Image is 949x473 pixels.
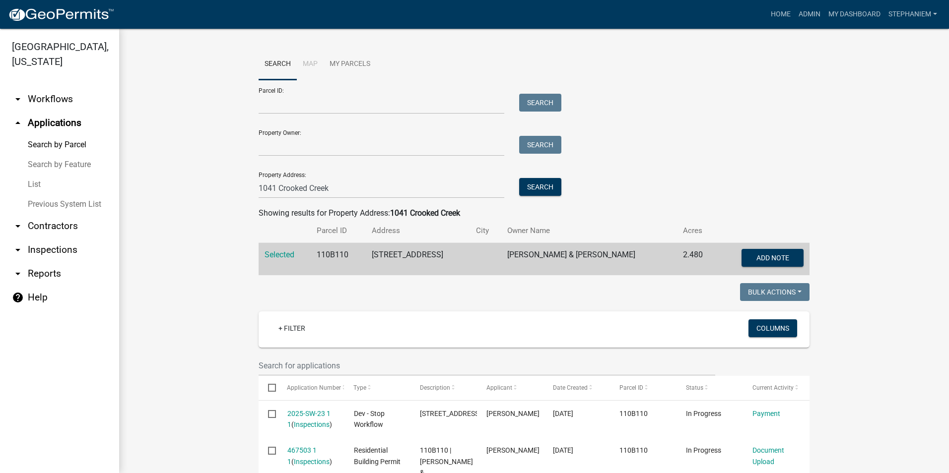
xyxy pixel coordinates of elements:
i: arrow_drop_up [12,117,24,129]
span: 110B110 [619,446,648,454]
datatable-header-cell: Current Activity [743,376,810,400]
td: [PERSON_NAME] & [PERSON_NAME] [501,243,677,276]
a: Inspections [294,458,330,466]
button: Search [519,178,561,196]
a: Document Upload [752,446,784,466]
datatable-header-cell: Parcel ID [610,376,677,400]
i: arrow_drop_down [12,220,24,232]
div: ( ) [287,445,335,468]
button: Search [519,94,561,112]
i: arrow_drop_down [12,93,24,105]
td: [STREET_ADDRESS] [366,243,471,276]
a: StephanieM [884,5,941,24]
datatable-header-cell: Type [344,376,410,400]
th: City [470,219,501,242]
div: Showing results for Property Address: [259,207,810,219]
span: Date Created [553,384,588,391]
datatable-header-cell: Description [410,376,477,400]
th: Acres [677,219,717,242]
th: Address [366,219,471,242]
th: Owner Name [501,219,677,242]
th: Parcel ID [311,219,365,242]
a: 2025-SW-23 1 1 [287,410,331,429]
datatable-header-cell: Date Created [543,376,610,400]
span: Type [354,384,367,391]
span: Add Note [756,254,789,262]
span: Description [420,384,450,391]
a: Admin [795,5,824,24]
span: 09/16/2025 [553,410,573,417]
a: Inspections [294,420,330,428]
a: + Filter [271,319,313,337]
span: Residential Building Permit [354,446,401,466]
strong: 1041 Crooked Creek [390,208,460,218]
i: help [12,292,24,303]
span: Status [686,384,703,391]
span: Applicant [486,384,512,391]
span: Dev - Stop Workflow [354,410,385,429]
a: My Parcels [324,49,376,80]
span: 110B110 [619,410,648,417]
a: Search [259,49,297,80]
span: 08/21/2025 [553,446,573,454]
button: Add Note [742,249,804,267]
a: 467503 1 1 [287,446,317,466]
a: Selected [265,250,294,259]
span: Parcel ID [619,384,643,391]
datatable-header-cell: Application Number [277,376,344,400]
div: ( ) [287,408,335,431]
input: Search for applications [259,355,715,376]
datatable-header-cell: Status [677,376,743,400]
button: Bulk Actions [740,283,810,301]
button: Columns [748,319,797,337]
span: Anthony Smith [486,410,540,417]
td: 2.480 [677,243,717,276]
span: In Progress [686,446,721,454]
span: 1041 CROOKED CREEK RD [420,410,481,417]
datatable-header-cell: Select [259,376,277,400]
a: Home [767,5,795,24]
td: 110B110 [311,243,365,276]
a: My Dashboard [824,5,884,24]
span: Current Activity [752,384,794,391]
span: In Progress [686,410,721,417]
span: Application Number [287,384,341,391]
button: Search [519,136,561,154]
datatable-header-cell: Applicant [477,376,543,400]
span: Richard Harp [486,446,540,454]
i: arrow_drop_down [12,268,24,280]
i: arrow_drop_down [12,244,24,256]
a: Payment [752,410,780,417]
